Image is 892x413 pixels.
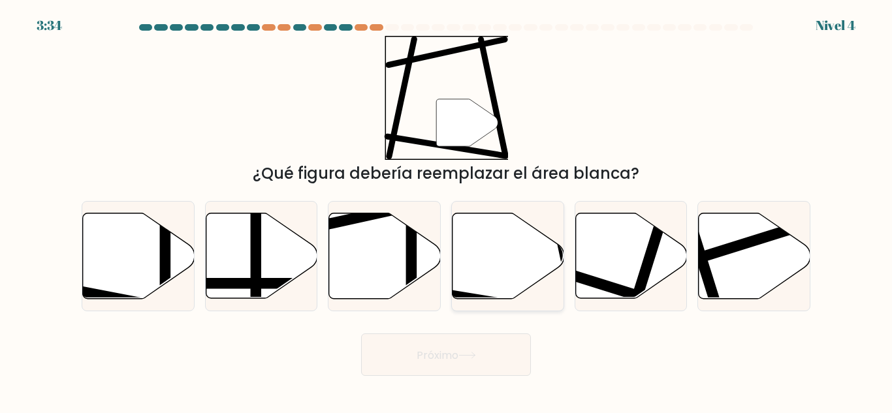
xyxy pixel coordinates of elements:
[417,347,458,362] font: Próximo
[253,162,639,184] font: ¿Qué figura debería reemplazar el área blanca?
[436,99,498,146] g: "
[37,16,62,35] div: 3:34
[361,333,531,376] button: Próximo
[816,16,855,34] font: Nivel 4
